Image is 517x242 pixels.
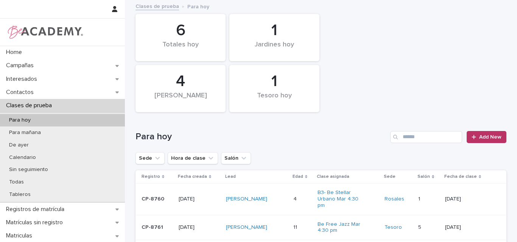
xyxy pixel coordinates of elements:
p: Para hoy [3,117,37,123]
p: Sin seguimiento [3,166,54,173]
p: Fecha creada [178,173,207,181]
p: Clase asignada [317,173,349,181]
a: [PERSON_NAME] [226,224,267,231]
p: Para hoy [187,2,209,10]
p: Lead [225,173,236,181]
div: Tesoro hoy [242,92,307,108]
div: Totales hoy [148,41,213,57]
p: Contactos [3,89,40,96]
a: Be Free Jazz Mar 4:30 pm [318,221,365,234]
p: Matriculas [3,232,38,239]
a: Add New [467,131,506,143]
p: Campañas [3,62,40,69]
input: Search [390,131,462,143]
p: [DATE] [179,196,220,202]
a: Tesoro [385,224,402,231]
a: B3- Be Stellar Urbano Mar 4:30 pm [318,190,365,208]
p: Interesados [3,76,43,83]
p: 4 [293,194,298,202]
p: Todas [3,179,30,185]
p: CP-8761 [142,224,173,231]
img: WPrjXfSUmiLcdUfaYY4Q [6,25,84,40]
p: Registro [142,173,160,181]
p: Sede [384,173,396,181]
div: 6 [148,21,213,40]
a: Clases de prueba [135,2,179,10]
p: De ayer [3,142,35,148]
button: Hora de clase [168,152,218,164]
p: Fecha de clase [444,173,477,181]
p: [DATE] [445,196,492,202]
p: 11 [293,223,299,231]
button: Sede [135,152,165,164]
h1: Para hoy [135,131,387,142]
div: Jardines hoy [242,41,307,57]
div: 4 [148,72,213,91]
tr: CP-8760[DATE][PERSON_NAME] 44 B3- Be Stellar Urbano Mar 4:30 pm Rosales 11 [DATE] [135,183,506,215]
tr: CP-8761[DATE][PERSON_NAME] 1111 Be Free Jazz Mar 4:30 pm Tesoro 55 [DATE] [135,215,506,240]
button: Salón [221,152,251,164]
a: [PERSON_NAME] [226,196,267,202]
p: CP-8760 [142,196,173,202]
span: Add New [479,134,501,140]
p: Para mañana [3,129,47,136]
p: Salón [417,173,430,181]
div: 1 [242,72,307,91]
p: [DATE] [179,224,220,231]
p: Clases de prueba [3,102,58,109]
p: Calendario [3,154,42,161]
p: Home [3,49,28,56]
p: Matrículas sin registro [3,219,69,226]
p: Tableros [3,191,37,198]
div: 1 [242,21,307,40]
div: [PERSON_NAME] [148,92,213,108]
p: 1 [418,194,422,202]
p: Edad [293,173,303,181]
p: [DATE] [445,224,492,231]
p: Registros de matrícula [3,206,70,213]
p: 5 [418,223,423,231]
a: Rosales [385,196,404,202]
